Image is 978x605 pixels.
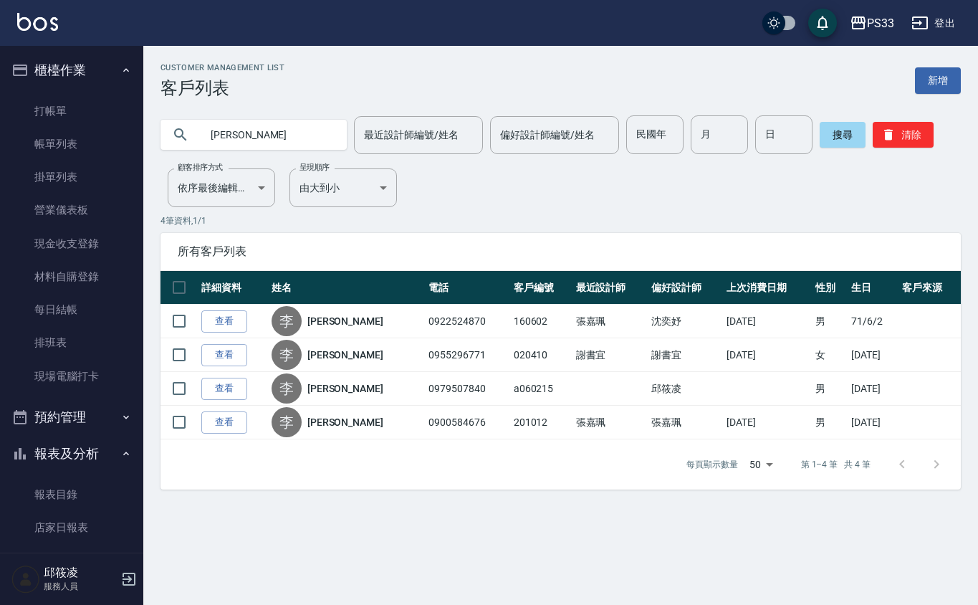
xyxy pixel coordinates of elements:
[425,372,509,406] td: 0979507840
[6,194,138,227] a: 營業儀表板
[812,406,848,439] td: 男
[723,305,812,338] td: [DATE]
[6,161,138,194] a: 掛單列表
[723,406,812,439] td: [DATE]
[307,348,383,362] a: [PERSON_NAME]
[572,305,648,338] td: 張嘉珮
[686,458,738,471] p: 每頁顯示數量
[812,271,848,305] th: 性別
[510,406,572,439] td: 201012
[307,381,383,396] a: [PERSON_NAME]
[6,95,138,128] a: 打帳單
[44,580,117,593] p: 服務人員
[510,338,572,372] td: 020410
[425,305,509,338] td: 0922524870
[723,271,812,305] th: 上次消費日期
[425,271,509,305] th: 電話
[425,406,509,439] td: 0900584676
[572,406,648,439] td: 張嘉珮
[272,306,302,336] div: 李
[572,338,648,372] td: 謝書宜
[201,378,247,400] a: 查看
[201,310,247,333] a: 查看
[648,372,723,406] td: 邱筱凌
[168,168,275,207] div: 依序最後編輯時間
[510,271,572,305] th: 客戶編號
[6,511,138,544] a: 店家日報表
[6,128,138,161] a: 帳單列表
[268,271,426,305] th: 姓名
[272,340,302,370] div: 李
[307,314,383,328] a: [PERSON_NAME]
[648,406,723,439] td: 張嘉珮
[6,293,138,326] a: 每日結帳
[820,122,866,148] button: 搜尋
[848,338,898,372] td: [DATE]
[848,372,898,406] td: [DATE]
[915,67,961,94] a: 新增
[289,168,397,207] div: 由大到小
[848,406,898,439] td: [DATE]
[867,14,894,32] div: PS33
[160,78,284,98] h3: 客戶列表
[848,305,898,338] td: 71/6/2
[201,411,247,434] a: 查看
[272,373,302,404] div: 李
[848,271,898,305] th: 生日
[201,115,335,154] input: 搜尋關鍵字
[898,271,961,305] th: 客戶來源
[6,399,138,436] button: 預約管理
[844,9,900,38] button: PS33
[6,360,138,393] a: 現場電腦打卡
[906,10,961,37] button: 登出
[44,566,117,580] h5: 邱筱凌
[648,305,723,338] td: 沈奕妤
[572,271,648,305] th: 最近設計師
[6,227,138,260] a: 現金收支登錄
[801,458,871,471] p: 第 1–4 筆 共 4 筆
[307,415,383,429] a: [PERSON_NAME]
[648,338,723,372] td: 謝書宜
[425,338,509,372] td: 0955296771
[272,407,302,437] div: 李
[299,162,330,173] label: 呈現順序
[6,544,138,577] a: 互助日報表
[160,214,961,227] p: 4 筆資料, 1 / 1
[6,478,138,511] a: 報表目錄
[723,338,812,372] td: [DATE]
[808,9,837,37] button: save
[812,338,848,372] td: 女
[178,244,944,259] span: 所有客戶列表
[510,372,572,406] td: a060215
[510,305,572,338] td: 160602
[17,13,58,31] img: Logo
[201,344,247,366] a: 查看
[6,52,138,89] button: 櫃檯作業
[6,326,138,359] a: 排班表
[6,435,138,472] button: 報表及分析
[812,305,848,338] td: 男
[744,445,778,484] div: 50
[648,271,723,305] th: 偏好設計師
[198,271,268,305] th: 詳細資料
[178,162,223,173] label: 顧客排序方式
[873,122,934,148] button: 清除
[6,260,138,293] a: 材料自購登錄
[11,565,40,594] img: Person
[160,63,284,72] h2: Customer Management List
[812,372,848,406] td: 男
